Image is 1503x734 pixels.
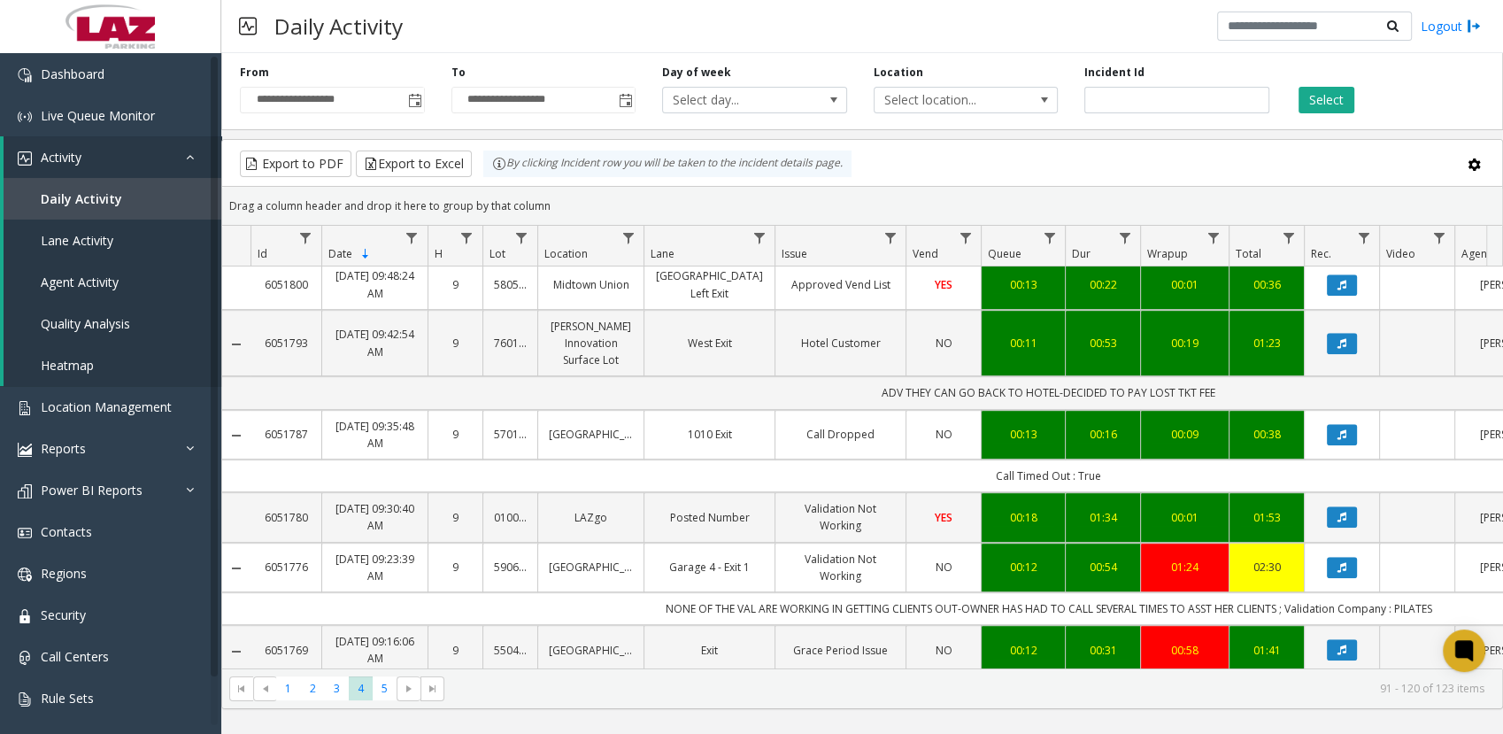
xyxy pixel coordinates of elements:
span: Location [544,246,588,261]
div: 00:36 [1240,276,1293,293]
a: Call Dropped [786,426,895,443]
a: 00:12 [992,559,1054,576]
a: West Exit [655,335,764,352]
span: Vend [913,246,938,261]
a: 00:53 [1076,335,1129,352]
div: Data table [222,226,1502,668]
span: Daily Activity [41,190,122,207]
a: [DATE] 09:35:48 AM [333,418,417,452]
a: Collapse Details [222,645,250,659]
label: Incident Id [1084,65,1145,81]
div: 00:58 [1152,642,1218,659]
a: Activity [4,136,221,178]
span: Regions [41,565,87,582]
span: Dashboard [41,66,104,82]
label: Location [874,65,923,81]
a: 00:01 [1152,276,1218,293]
span: H [435,246,443,261]
div: 00:38 [1240,426,1293,443]
a: Lane Filter Menu [747,226,771,250]
span: Rule Sets [41,690,94,707]
div: 00:13 [992,426,1054,443]
span: Page 5 [373,676,397,700]
img: 'icon' [18,526,32,540]
a: Issue Filter Menu [878,226,902,250]
span: Video [1386,246,1415,261]
img: 'icon' [18,110,32,124]
span: Id [258,246,267,261]
img: 'icon' [18,443,32,457]
span: Lane [651,246,674,261]
a: Id Filter Menu [294,226,318,250]
a: 00:19 [1152,335,1218,352]
span: Select day... [663,88,809,112]
kendo-pager-info: 91 - 120 of 123 items [455,681,1484,696]
span: Dur [1072,246,1091,261]
span: Agent Activity [41,274,119,290]
a: 01:24 [1152,559,1218,576]
a: Midtown Union [549,276,633,293]
a: [PERSON_NAME] Innovation Surface Lot [549,318,633,369]
a: 9 [439,509,472,526]
a: Video Filter Menu [1427,226,1451,250]
span: Issue [782,246,807,261]
img: 'icon' [18,651,32,665]
span: Reports [41,440,86,457]
a: [GEOGRAPHIC_DATA] Left Exit [655,267,764,301]
img: 'icon' [18,484,32,498]
label: From [240,65,269,81]
span: Go to the last page [420,676,444,701]
a: 00:11 [992,335,1054,352]
a: Rec. Filter Menu [1352,226,1376,250]
a: 01:53 [1240,509,1293,526]
a: Approved Vend List [786,276,895,293]
a: 00:13 [992,276,1054,293]
a: Lane Activity [4,220,221,261]
img: 'icon' [18,401,32,415]
span: Quality Analysis [41,315,130,332]
a: H Filter Menu [455,226,479,250]
a: 00:22 [1076,276,1129,293]
a: Location Filter Menu [616,226,640,250]
a: Collapse Details [222,429,250,443]
a: 00:09 [1152,426,1218,443]
span: Heatmap [41,357,94,374]
a: [GEOGRAPHIC_DATA] [549,642,633,659]
a: Dur Filter Menu [1113,226,1137,250]
a: Posted Number [655,509,764,526]
a: [DATE] 09:16:06 AM [333,633,417,667]
a: YES [917,509,970,526]
a: NO [917,335,970,352]
a: Collapse Details [222,561,250,576]
div: 00:12 [992,642,1054,659]
span: Go to the first page [235,682,249,696]
span: Activity [41,149,81,166]
a: 6051769 [261,642,311,659]
a: 9 [439,642,472,659]
span: Rec. [1311,246,1331,261]
span: Security [41,607,86,623]
img: 'icon' [18,568,32,582]
div: 01:41 [1240,642,1293,659]
span: Sortable [358,247,373,261]
h3: Daily Activity [266,4,412,48]
button: Export to PDF [240,151,351,177]
a: 01:34 [1076,509,1129,526]
span: Power BI Reports [41,482,143,498]
span: Page 1 [276,676,300,700]
span: Lot [489,246,505,261]
a: [GEOGRAPHIC_DATA] [549,559,633,576]
a: LAZgo [549,509,633,526]
a: 00:54 [1076,559,1129,576]
a: 01:23 [1240,335,1293,352]
a: 9 [439,335,472,352]
a: 00:31 [1076,642,1129,659]
a: 6051800 [261,276,311,293]
a: Quality Analysis [4,303,221,344]
a: [DATE] 09:48:24 AM [333,267,417,301]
